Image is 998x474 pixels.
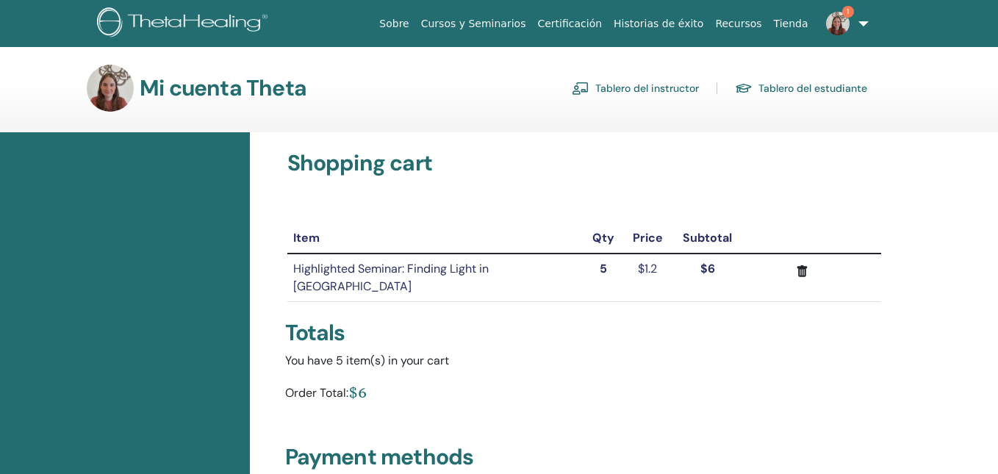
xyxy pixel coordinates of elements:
a: Historias de éxito [608,10,709,37]
th: Item [287,223,584,254]
img: logo.png [97,7,273,40]
img: chalkboard-teacher.svg [572,82,589,95]
img: graduation-cap.svg [735,82,753,95]
img: default.jpg [826,12,850,35]
a: Recursos [709,10,767,37]
h3: Shopping cart [287,150,882,176]
td: Highlighted Seminar: Finding Light in [GEOGRAPHIC_DATA] [287,254,584,302]
a: Sobre [373,10,414,37]
div: $6 [348,381,367,403]
td: $1.2 [623,254,672,302]
div: Totals [285,320,884,346]
strong: $6 [700,261,715,276]
a: Certificación [531,10,608,37]
div: Order Total: [285,381,348,409]
th: Price [623,223,672,254]
strong: 5 [600,261,607,276]
a: Tablero del estudiante [735,76,867,100]
div: You have 5 item(s) in your cart [285,352,884,370]
a: Tablero del instructor [572,76,699,100]
a: Cursos y Seminarios [415,10,532,37]
a: Tienda [768,10,814,37]
h3: Mi cuenta Theta [140,75,306,101]
span: 1 [842,6,854,18]
th: Qty [584,223,623,254]
img: default.jpg [87,65,134,112]
th: Subtotal [672,223,742,254]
